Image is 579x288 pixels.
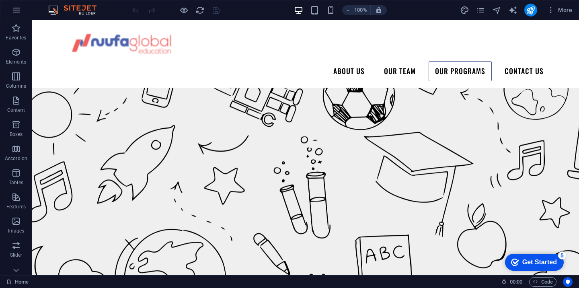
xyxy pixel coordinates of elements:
[515,279,517,285] span: :
[195,6,205,15] i: Reload page
[6,35,26,41] p: Favorites
[375,6,382,14] i: On resize automatically adjust zoom level to fit chosen device.
[7,107,25,113] p: Content
[476,6,485,15] i: Pages (Ctrl+Alt+S)
[8,228,25,234] p: Images
[10,252,23,258] p: Slider
[510,277,522,287] span: 00 00
[46,5,107,15] img: Editor Logo
[529,277,556,287] button: Code
[6,83,26,89] p: Columns
[492,5,502,15] button: navigator
[342,5,371,15] button: 100%
[563,277,573,287] button: Usercentrics
[524,4,537,16] button: publish
[476,5,486,15] button: pages
[533,277,553,287] span: Code
[547,6,572,14] span: More
[492,6,501,15] i: Navigator
[6,59,27,65] p: Elements
[24,9,58,16] div: Get Started
[5,155,27,162] p: Accordion
[60,2,68,10] div: 5
[544,4,575,16] button: More
[9,179,23,186] p: Tables
[6,4,65,21] div: Get Started 5 items remaining, 0% complete
[10,131,23,138] p: Boxes
[501,277,523,287] h6: Session time
[460,6,469,15] i: Design (Ctrl+Alt+Y)
[460,5,470,15] button: design
[354,5,367,15] h6: 100%
[508,5,518,15] button: text_generator
[526,6,535,15] i: Publish
[195,5,205,15] button: reload
[179,5,189,15] button: Click here to leave preview mode and continue editing
[6,204,26,210] p: Features
[6,277,29,287] a: Click to cancel selection. Double-click to open Pages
